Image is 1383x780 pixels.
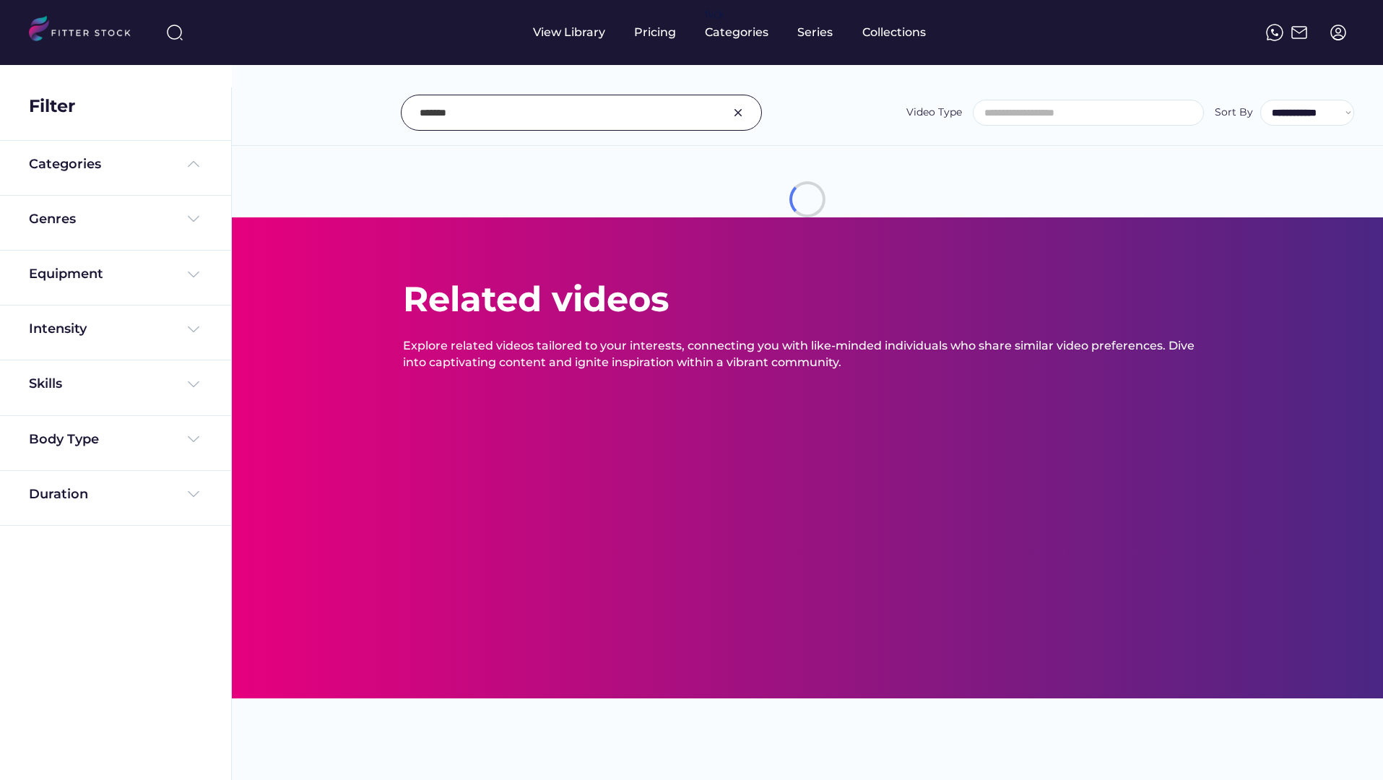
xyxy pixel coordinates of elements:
div: Skills [29,375,65,393]
div: Explore related videos tailored to your interests, connecting you with like-minded individuals wh... [403,338,1212,370]
div: Collections [862,25,926,40]
div: Equipment [29,265,103,283]
div: Related videos [403,275,669,324]
div: Intensity [29,320,87,338]
div: Genres [29,210,76,228]
div: Body Type [29,430,99,448]
img: search-normal%203.svg [166,24,183,41]
div: Duration [29,485,88,503]
img: Frame%2051.svg [1291,24,1308,41]
div: Sort By [1215,105,1253,120]
img: Frame%20%284%29.svg [185,210,202,227]
img: meteor-icons_whatsapp%20%281%29.svg [1266,24,1283,41]
img: Frame%20%284%29.svg [185,321,202,338]
img: Frame%20%284%29.svg [185,430,202,448]
img: Frame%20%284%29.svg [185,266,202,283]
div: fvck [705,7,724,22]
div: Filter [29,94,75,118]
img: LOGO.svg [29,16,143,45]
img: Group%201000002326.svg [729,104,747,121]
div: Series [797,25,833,40]
div: Pricing [634,25,676,40]
div: View Library [533,25,605,40]
img: profile-circle.svg [1330,24,1347,41]
div: Categories [705,25,768,40]
img: Frame%20%284%29.svg [185,485,202,503]
div: Video Type [906,105,962,120]
img: Frame%20%285%29.svg [185,155,202,173]
div: Categories [29,155,101,173]
img: Frame%20%284%29.svg [185,376,202,393]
